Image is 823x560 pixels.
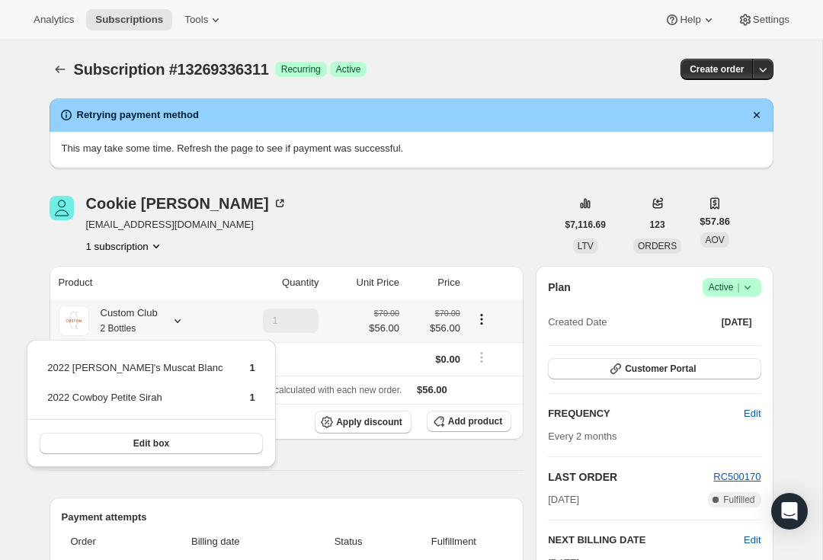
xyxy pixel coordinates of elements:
span: $56.00 [417,384,447,395]
button: 123 [641,214,674,235]
button: Edit [735,402,770,426]
span: Create order [690,63,744,75]
span: 123 [650,219,665,231]
td: 2022 Cowboy Petite Sirah [46,389,223,418]
span: [DATE] [722,316,752,328]
span: $56.00 [408,321,460,336]
span: Edit box [133,437,169,450]
span: $56.00 [369,321,399,336]
button: Add product [427,411,511,432]
span: [EMAIL_ADDRESS][DOMAIN_NAME] [86,217,287,232]
button: [DATE] [713,312,761,333]
span: 1 [249,362,255,373]
h2: FREQUENCY [548,406,744,421]
img: product img [59,306,89,336]
h2: Retrying payment method [77,107,199,123]
button: Analytics [24,9,83,30]
span: Recurring [281,63,321,75]
button: Customer Portal [548,358,761,379]
span: Subscriptions [95,14,163,26]
div: Open Intercom Messenger [771,493,808,530]
span: 1 [249,392,255,403]
small: $70.00 [435,309,460,318]
button: RC500170 [713,469,761,485]
span: [DATE] [548,492,579,507]
span: Help [680,14,700,26]
span: Tools [184,14,208,26]
button: Edit box [40,433,262,454]
span: Customer Portal [625,363,696,375]
h2: NEXT BILLING DATE [548,533,744,548]
span: Subscription #13269336311 [74,61,269,78]
span: Every 2 months [548,430,616,442]
span: Billing date [139,534,292,549]
h2: Plan [548,280,571,295]
button: Help [655,9,725,30]
div: Custom Club [89,306,158,336]
span: Fulfilled [723,494,754,506]
h2: Payment attempts [62,510,512,525]
button: Edit [744,533,761,548]
span: Created Date [548,315,607,330]
a: RC500170 [713,471,761,482]
div: Cookie [PERSON_NAME] [86,196,287,211]
button: Dismiss notification [746,104,767,126]
h2: LAST ORDER [548,469,713,485]
th: Unit Price [323,266,404,299]
button: Subscriptions [50,59,71,80]
button: Apply discount [315,411,411,434]
th: Quantity [223,266,323,299]
span: Active [709,280,755,295]
button: $7,116.69 [556,214,615,235]
th: Product [50,266,224,299]
small: 2 Bottles [101,323,136,334]
button: Shipping actions [469,349,494,366]
span: Settings [753,14,789,26]
small: $70.00 [374,309,399,318]
span: | [737,281,739,293]
th: Order [62,525,136,558]
button: Settings [729,9,799,30]
p: This may take some time. Refresh the page to see if payment was successful. [62,141,761,156]
th: Price [404,266,465,299]
button: Subscriptions [86,9,172,30]
span: Analytics [34,14,74,26]
span: Fulfillment [405,534,503,549]
span: $0.00 [435,354,460,365]
span: ORDERS [638,241,677,251]
button: Create order [680,59,753,80]
span: AOV [705,235,724,245]
span: Active [336,63,361,75]
span: Cookie Lockhart [50,196,74,220]
button: Tools [175,9,232,30]
td: 2022 [PERSON_NAME]'s Muscat Blanc [46,360,223,388]
span: Edit [744,406,761,421]
span: LTV [578,241,594,251]
span: Add product [448,415,502,427]
span: Apply discount [336,416,402,428]
span: $57.86 [700,214,730,229]
button: Product actions [469,311,494,328]
span: $7,116.69 [565,219,606,231]
span: Status [301,534,396,549]
button: Product actions [86,238,164,254]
